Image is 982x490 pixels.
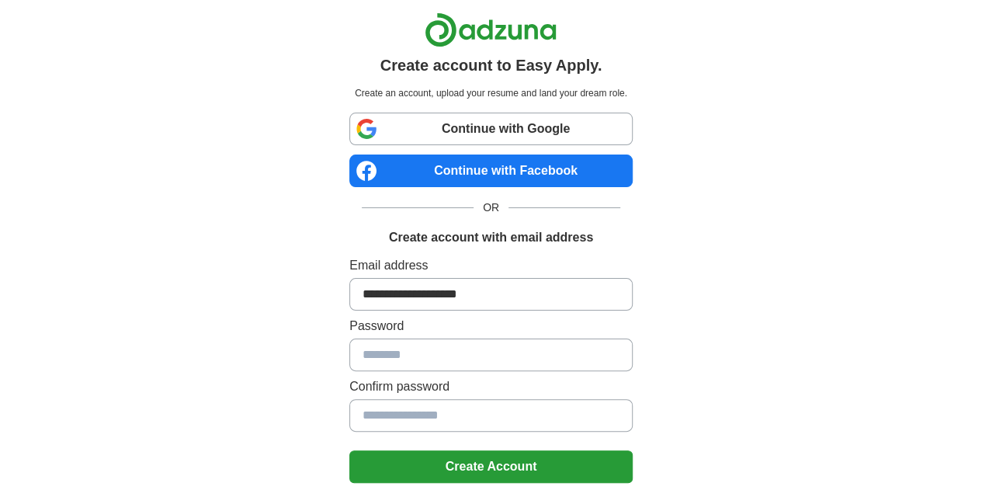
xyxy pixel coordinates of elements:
label: Email address [349,256,633,275]
label: Confirm password [349,377,633,396]
h1: Create account to Easy Apply. [380,54,602,77]
a: Continue with Facebook [349,155,633,187]
img: Adzuna logo [425,12,557,47]
label: Password [349,317,633,335]
a: Continue with Google [349,113,633,145]
p: Create an account, upload your resume and land your dream role. [352,86,630,100]
button: Create Account [349,450,633,483]
h1: Create account with email address [389,228,593,247]
span: OR [474,200,508,216]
